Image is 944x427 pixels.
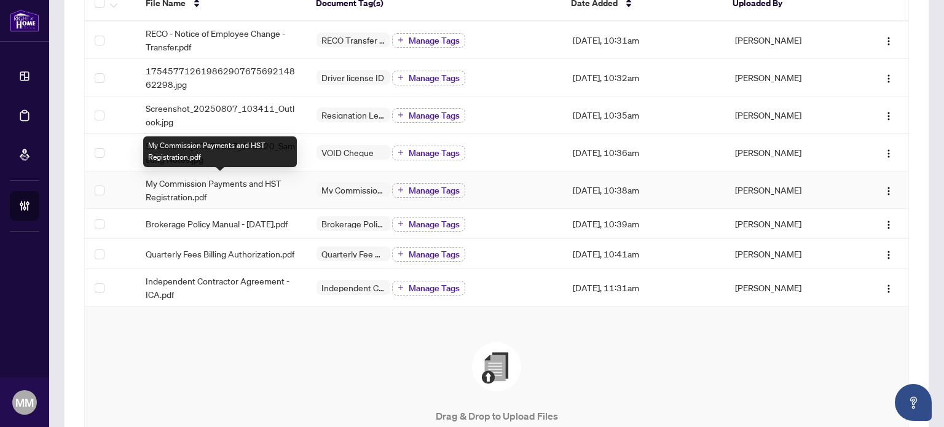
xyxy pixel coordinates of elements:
p: Drag & Drop to Upload Files [109,409,884,423]
img: Logo [884,111,894,121]
span: plus [398,187,404,193]
td: [PERSON_NAME] [725,209,854,239]
button: Logo [879,143,899,162]
button: Logo [879,244,899,264]
img: File Upload [472,342,521,391]
span: Manage Tags [409,186,460,195]
td: [DATE], 10:39am [563,209,725,239]
td: [PERSON_NAME] [725,134,854,171]
span: Manage Tags [409,74,460,82]
td: [DATE], 11:31am [563,269,725,307]
td: [PERSON_NAME] [725,269,854,307]
button: Logo [879,68,899,87]
td: [PERSON_NAME] [725,171,854,209]
span: MM [15,394,34,411]
span: RECO Transfer Form [317,36,390,44]
button: Manage Tags [392,281,465,296]
span: 17545771261986290767569214862298.jpg [146,64,297,91]
span: Quarterly Fees Billing Authorization.pdf [146,247,294,261]
img: Logo [884,284,894,294]
td: [PERSON_NAME] [725,59,854,96]
span: My Commission Payments & HST Registration [317,186,390,194]
span: Quarterly Fee Auto-Debit Authorization [317,249,390,258]
span: plus [398,251,404,257]
span: Independent Contractor Agreement - ICA.pdf [146,274,297,301]
span: Driver license ID [317,73,389,82]
img: Logo [884,36,894,46]
span: plus [398,74,404,80]
button: Logo [879,214,899,233]
span: Manage Tags [409,220,460,229]
td: [DATE], 10:31am [563,22,725,59]
span: Brokerage Policy Manual - [DATE].pdf [146,217,288,230]
button: Logo [879,105,899,125]
td: [DATE], 10:36am [563,134,725,171]
span: VOID Cheque [317,148,379,157]
span: Resignation Letter (From previous Brokerage) [317,111,390,119]
span: plus [398,112,404,118]
span: My Commission Payments and HST Registration.pdf [146,176,297,203]
span: plus [398,149,404,155]
img: Logo [884,186,894,196]
img: Logo [884,74,894,84]
img: Logo [884,149,894,159]
td: [PERSON_NAME] [725,96,854,134]
span: Manage Tags [409,111,460,120]
span: Brokerage Policy Manual [317,219,390,228]
span: Manage Tags [409,284,460,292]
button: Logo [879,278,899,297]
div: My Commission Payments and HST Registration.pdf [143,136,297,167]
button: Open asap [895,384,932,421]
span: Manage Tags [409,149,460,157]
button: Manage Tags [392,71,465,85]
span: plus [398,37,404,43]
img: Logo [884,220,894,230]
img: logo [10,9,39,32]
td: [DATE], 10:41am [563,239,725,269]
button: Logo [879,30,899,50]
td: [PERSON_NAME] [725,22,854,59]
span: plus [398,284,404,291]
span: Independent Contractor Agreement [317,283,390,292]
td: [DATE], 10:38am [563,171,725,209]
button: Manage Tags [392,146,465,160]
button: Logo [879,180,899,200]
button: Manage Tags [392,217,465,232]
td: [PERSON_NAME] [725,239,854,269]
img: Logo [884,250,894,260]
span: RECO - Notice of Employee Change - Transfer.pdf [146,26,297,53]
span: Manage Tags [409,250,460,259]
button: Manage Tags [392,108,465,123]
button: Manage Tags [392,247,465,262]
span: Manage Tags [409,36,460,45]
td: [DATE], 10:32am [563,59,725,96]
button: Manage Tags [392,183,465,198]
button: Manage Tags [392,33,465,48]
td: [DATE], 10:35am [563,96,725,134]
span: Screenshot_20250807_103411_Outlook.jpg [146,101,297,128]
span: plus [398,221,404,227]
